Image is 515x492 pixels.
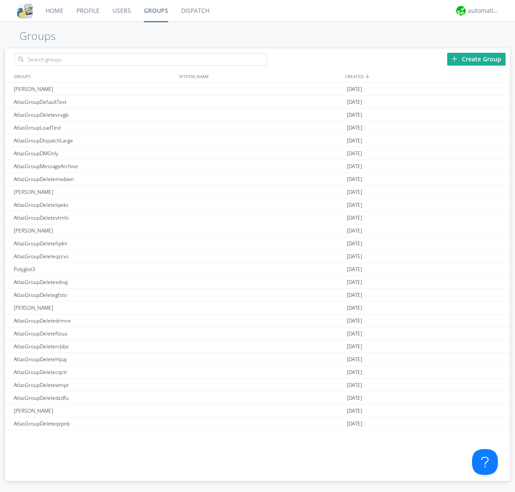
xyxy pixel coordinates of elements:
span: [DATE] [347,186,362,199]
div: AtlasGroupDeleteqzcvs [12,250,177,263]
a: AtlasGroupDeletercbbz[DATE] [5,340,510,353]
div: AtlasGroupDeleteftzua [12,327,177,340]
span: [DATE] [347,109,362,121]
a: AtlasGroupMessageArchive[DATE] [5,160,510,173]
iframe: Toggle Customer Support [472,449,498,475]
div: Polyglot3 [12,263,177,275]
a: AtlasGroupDeletecqctr[DATE] [5,366,510,379]
a: [PERSON_NAME][DATE] [5,224,510,237]
span: [DATE] [347,392,362,404]
div: AtlasGroupDeletelqwks [12,199,177,211]
div: AtlasGroupDeletegfsto [12,289,177,301]
a: [PERSON_NAME][DATE] [5,404,510,417]
span: [DATE] [347,302,362,314]
div: AtlasGroupDeleteqxpnb [12,417,177,430]
img: plus.svg [451,56,457,62]
input: Search groups [15,53,267,66]
span: [DATE] [347,134,362,147]
a: AtlasGroupDMOnly[DATE] [5,147,510,160]
span: [DATE] [347,224,362,237]
a: AtlasGroupDeletewtnpr[DATE] [5,379,510,392]
div: GROUPS [12,70,175,82]
a: AtlasGroupDispatchLarge[DATE] [5,134,510,147]
div: AtlasGroupDeletevtmhi [12,211,177,224]
a: AtlasGroupDeletewwvmx[DATE] [5,430,510,443]
span: [DATE] [347,237,362,250]
div: AtlasGroupDispatchLarge [12,134,177,147]
div: AtlasGroupDeletevcvgb [12,109,177,121]
div: [PERSON_NAME] [12,83,177,95]
a: AtlasGroupDeletevcvgb[DATE] [5,109,510,121]
span: [DATE] [347,353,362,366]
div: automation+atlas [468,6,500,15]
a: AtlasGroupDeletegfsto[DATE] [5,289,510,302]
div: [PERSON_NAME] [12,404,177,417]
a: AtlasGroupDeletevtmhi[DATE] [5,211,510,224]
span: [DATE] [347,327,362,340]
span: [DATE] [347,417,362,430]
div: AtlasGroupDeletefqdni [12,237,177,250]
div: CREATED [343,70,510,82]
div: [PERSON_NAME] [12,302,177,314]
a: [PERSON_NAME][DATE] [5,83,510,96]
div: AtlasGroupDeletehlpaj [12,353,177,365]
a: AtlasGroupDefaultTest[DATE] [5,96,510,109]
span: [DATE] [347,314,362,327]
div: AtlasGroupDeletedrmnx [12,314,177,327]
span: [DATE] [347,276,362,289]
div: AtlasGroupDeletecqctr [12,366,177,378]
div: AtlasGroupDeletewtnpr [12,379,177,391]
span: [DATE] [347,211,362,224]
a: AtlasGroupDeletedzdfu[DATE] [5,392,510,404]
div: AtlasGroupDeletedzdfu [12,392,177,404]
a: AtlasGroupLoadTest[DATE] [5,121,510,134]
span: [DATE] [347,96,362,109]
a: AtlasGroupDeletemwbwn[DATE] [5,173,510,186]
div: SYSTEM_NAME [177,70,343,82]
img: cddb5a64eb264b2086981ab96f4c1ba7 [17,3,33,18]
div: AtlasGroupMessageArchive [12,160,177,172]
span: [DATE] [347,121,362,134]
span: [DATE] [347,160,362,173]
span: [DATE] [347,199,362,211]
span: [DATE] [347,263,362,276]
a: AtlasGroupDeletehlpaj[DATE] [5,353,510,366]
div: AtlasGroupDefaultTest [12,96,177,108]
div: AtlasGroupDeletewwvmx [12,430,177,443]
span: [DATE] [347,250,362,263]
div: [PERSON_NAME] [12,224,177,237]
a: [PERSON_NAME][DATE] [5,186,510,199]
span: [DATE] [347,289,362,302]
span: [DATE] [347,366,362,379]
span: [DATE] [347,173,362,186]
a: AtlasGroupDeleteqxpnb[DATE] [5,417,510,430]
span: [DATE] [347,147,362,160]
a: AtlasGroupDeletefqdni[DATE] [5,237,510,250]
a: AtlasGroupDeletelqwks[DATE] [5,199,510,211]
a: AtlasGroupDeletedrmnx[DATE] [5,314,510,327]
span: [DATE] [347,404,362,417]
div: AtlasGroupLoadTest [12,121,177,134]
a: Polyglot3[DATE] [5,263,510,276]
span: [DATE] [347,340,362,353]
div: AtlasGroupDMOnly [12,147,177,160]
img: d2d01cd9b4174d08988066c6d424eccd [456,6,466,15]
div: Create Group [447,53,506,66]
a: AtlasGroupDeleteftzua[DATE] [5,327,510,340]
a: AtlasGroupDeletexdnaj[DATE] [5,276,510,289]
span: [DATE] [347,83,362,96]
a: AtlasGroupDeleteqzcvs[DATE] [5,250,510,263]
div: [PERSON_NAME] [12,186,177,198]
div: AtlasGroupDeletexdnaj [12,276,177,288]
div: AtlasGroupDeletemwbwn [12,173,177,185]
a: [PERSON_NAME][DATE] [5,302,510,314]
span: [DATE] [347,379,362,392]
span: [DATE] [347,430,362,443]
div: AtlasGroupDeletercbbz [12,340,177,353]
